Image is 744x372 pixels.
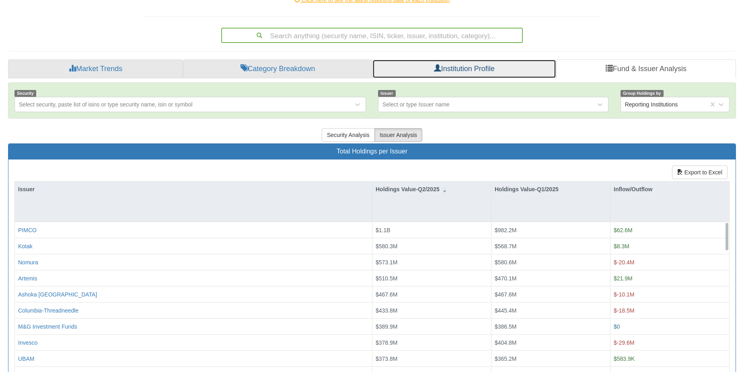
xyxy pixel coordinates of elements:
[14,148,730,155] h3: Total Holdings per Issuer
[614,307,634,313] span: $-18.5M
[614,227,633,233] span: $62.6M
[222,29,522,42] div: Search anything (security name, ISIN, ticker, issuer, institution, category)...
[625,100,678,108] div: Reporting Institutions
[376,323,397,329] span: $389.9M
[183,59,372,79] a: Category Breakdown
[376,275,397,281] span: $510.5M
[495,275,516,281] span: $470.1M
[495,243,516,249] span: $568.7M
[376,243,397,249] span: $580.3M
[495,227,516,233] span: $982.2M
[18,274,37,282] button: Artemis
[18,338,37,346] button: Invesco
[372,59,556,79] a: Institution Profile
[495,339,516,345] span: $404.8M
[495,355,516,362] span: $365.2M
[614,243,629,249] span: $8.3M
[374,128,422,142] button: Issuer Analysis
[614,291,634,297] span: $-10.1M
[672,166,728,179] button: Export to Excel
[18,306,78,314] button: Columbia-Threadneedle
[495,323,516,329] span: $386.5M
[376,355,397,362] span: $373.8M
[378,90,396,97] span: Issuer
[376,339,397,345] span: $378.9M
[372,182,491,197] div: Holdings Value-Q2/2025
[610,182,729,197] div: Inflow/Outflow
[18,290,97,298] button: Ashoka [GEOGRAPHIC_DATA]
[18,354,34,362] button: UBAM
[614,355,635,362] span: $583.9K
[621,90,664,97] span: Group Holdings by
[382,100,450,108] div: Select or type Issuer name
[18,226,37,234] button: PIMCO
[495,259,516,265] span: $580.6M
[495,291,516,297] span: $467.6M
[614,323,620,329] span: $0
[556,59,736,79] a: Fund & Issuer Analysis
[15,182,372,197] div: Issuer
[8,59,183,79] a: Market Trends
[18,258,38,266] button: Nomura
[14,90,36,97] span: Security
[322,128,375,142] button: Security Analysis
[614,275,633,281] span: $21.9M
[376,307,397,313] span: $433.8M
[614,259,634,265] span: $-20.4M
[18,322,77,330] button: M&G Investment Funds
[495,307,516,313] span: $445.4M
[376,227,390,233] span: $1.1B
[19,100,193,108] div: Select security, paste list of isins or type security name, isin or symbol
[614,339,634,345] span: $-29.6M
[18,242,33,250] button: Kotak
[376,259,397,265] span: $573.1M
[491,182,610,197] div: Holdings Value-Q1/2025
[376,291,397,297] span: $467.6M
